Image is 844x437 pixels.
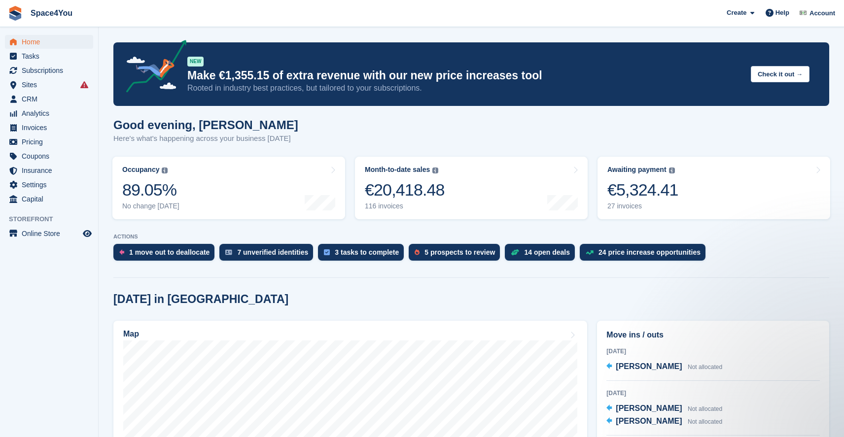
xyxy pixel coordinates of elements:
a: menu [5,149,93,163]
div: 3 tasks to complete [335,248,399,256]
div: No change [DATE] [122,202,179,210]
span: Invoices [22,121,81,134]
img: stora-icon-8386f47178a22dfd0bd8f6a31ec36ba5ce8667c1dd55bd0f319d3a0aa187defe.svg [8,6,23,21]
img: task-75834270c22a3079a89374b754ae025e5fb1db73e45f91037f5363f120a921f8.svg [324,249,330,255]
img: icon-info-grey-7440780725fd019a000dd9b08b2336e03edf1995a4989e88bcd33f0948082b44.svg [432,168,438,173]
span: Help [775,8,789,18]
img: icon-info-grey-7440780725fd019a000dd9b08b2336e03edf1995a4989e88bcd33f0948082b44.svg [162,168,168,173]
div: 14 open deals [524,248,570,256]
span: Analytics [22,106,81,120]
span: Not allocated [688,418,722,425]
a: Occupancy 89.05% No change [DATE] [112,157,345,219]
div: 116 invoices [365,202,445,210]
a: 14 open deals [505,244,580,266]
a: menu [5,49,93,63]
h2: Move ins / outs [606,329,820,341]
a: [PERSON_NAME] Not allocated [606,361,722,373]
button: Check it out → [751,66,809,82]
div: [DATE] [606,389,820,398]
span: Create [727,8,746,18]
span: [PERSON_NAME] [616,417,682,425]
span: Capital [22,192,81,206]
span: Tasks [22,49,81,63]
img: icon-info-grey-7440780725fd019a000dd9b08b2336e03edf1995a4989e88bcd33f0948082b44.svg [669,168,675,173]
a: 7 unverified identities [219,244,318,266]
div: €20,418.48 [365,180,445,200]
i: Smart entry sync failures have occurred [80,81,88,89]
span: [PERSON_NAME] [616,404,682,412]
span: Settings [22,178,81,192]
a: menu [5,121,93,134]
a: 1 move out to deallocate [113,244,219,266]
img: Finn-Kristof Kausch [798,8,808,18]
div: €5,324.41 [607,180,678,200]
p: Rooted in industry best practices, but tailored to your subscriptions. [187,83,743,94]
a: menu [5,135,93,149]
h2: [DATE] in [GEOGRAPHIC_DATA] [113,293,288,306]
div: Occupancy [122,166,159,174]
a: menu [5,178,93,192]
a: 5 prospects to review [409,244,505,266]
a: Space4You [27,5,76,21]
img: price-adjustments-announcement-icon-8257ccfd72463d97f412b2fc003d46551f7dbcb40ab6d574587a9cd5c0d94... [118,40,187,96]
img: price_increase_opportunities-93ffe204e8149a01c8c9dc8f82e8f89637d9d84a8eef4429ea346261dce0b2c0.svg [586,250,594,255]
a: menu [5,106,93,120]
div: 89.05% [122,180,179,200]
a: menu [5,92,93,106]
div: 7 unverified identities [237,248,308,256]
img: move_outs_to_deallocate_icon-f764333ba52eb49d3ac5e1228854f67142a1ed5810a6f6cc68b1a99e826820c5.svg [119,249,124,255]
span: Account [809,8,835,18]
div: 24 price increase opportunities [598,248,701,256]
p: Make €1,355.15 of extra revenue with our new price increases tool [187,68,743,83]
span: [PERSON_NAME] [616,362,682,370]
div: 1 move out to deallocate [129,248,210,256]
a: Awaiting payment €5,324.41 27 invoices [598,157,830,219]
a: menu [5,164,93,177]
span: CRM [22,92,81,106]
a: [PERSON_NAME] Not allocated [606,403,722,415]
div: [DATE] [606,347,820,356]
span: Online Store [22,227,81,240]
a: Month-to-date sales €20,418.48 116 invoices [355,157,588,219]
a: Preview store [81,228,93,239]
span: Not allocated [688,405,722,412]
a: menu [5,35,93,49]
div: Awaiting payment [607,166,667,174]
span: Not allocated [688,364,722,370]
span: Storefront [9,214,98,224]
a: menu [5,64,93,77]
a: 24 price increase opportunities [580,244,710,266]
p: ACTIONS [113,234,829,240]
a: 3 tasks to complete [318,244,409,266]
a: menu [5,227,93,240]
a: [PERSON_NAME] Not allocated [606,415,722,428]
a: menu [5,192,93,206]
img: prospect-51fa495bee0391a8d652442698ab0144808aea92771e9ea1ae160a38d050c398.svg [415,249,420,255]
span: Home [22,35,81,49]
div: Month-to-date sales [365,166,430,174]
div: 27 invoices [607,202,678,210]
h1: Good evening, [PERSON_NAME] [113,118,298,132]
img: verify_identity-adf6edd0f0f0b5bbfe63781bf79b02c33cf7c696d77639b501bdc392416b5a36.svg [225,249,232,255]
span: Sites [22,78,81,92]
p: Here's what's happening across your business [DATE] [113,133,298,144]
span: Subscriptions [22,64,81,77]
a: menu [5,78,93,92]
span: Insurance [22,164,81,177]
div: NEW [187,57,204,67]
h2: Map [123,330,139,338]
span: Coupons [22,149,81,163]
img: deal-1b604bf984904fb50ccaf53a9ad4b4a5d6e5aea283cecdc64d6e3604feb123c2.svg [511,249,519,256]
div: 5 prospects to review [424,248,495,256]
span: Pricing [22,135,81,149]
